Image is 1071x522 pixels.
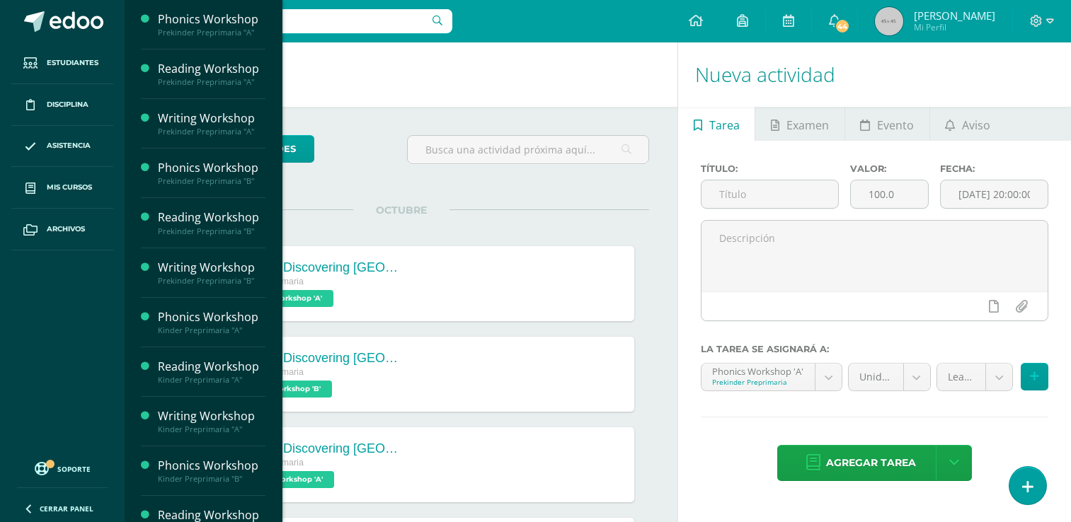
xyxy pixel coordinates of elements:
div: Reading Workshop [158,209,265,226]
a: Writing WorkshopPrekinder Preprimaria "A" [158,110,265,137]
input: Título [701,180,838,208]
div: Phonics Workshop [158,309,265,325]
a: Phonics WorkshopPrekinder Preprimaria "A" [158,11,265,37]
span: Aviso [962,108,990,142]
a: Learning activities (70.0pts) [937,364,1012,390]
div: Phonics Workshop [158,160,265,176]
div: Phonics Workshop [158,458,265,474]
a: Disciplina [11,84,113,126]
a: Reading WorkshopKinder Preprimaria "A" [158,359,265,385]
a: Mis cursos [11,167,113,209]
div: Kinder Preprimaria "A" [158,325,265,335]
div: Phase 1: Discovering [GEOGRAPHIC_DATA] [229,260,399,275]
span: Agregar tarea [826,446,916,480]
a: Examen [755,107,844,141]
a: Phonics Workshop 'A'Prekinder Preprimaria [701,364,842,390]
div: Phase 1: Discovering [GEOGRAPHIC_DATA] [229,441,399,456]
div: Phonics Workshop [158,11,265,28]
span: Unidad 4 [859,364,893,390]
h1: Actividades [142,42,660,107]
span: Evento [877,108,914,142]
input: Puntos máximos [851,180,928,208]
span: Asistencia [47,140,91,151]
a: Phonics WorkshopPrekinder Preprimaria "B" [158,160,265,186]
a: Unidad 4 [849,364,930,390]
div: Writing Workshop [158,260,265,276]
label: Título: [701,163,839,174]
span: Learning activities (70.0pts) [948,364,975,390]
h1: Nueva actividad [695,42,1054,107]
a: Aviso [930,107,1006,141]
span: 44 [835,18,850,34]
div: Prekinder Preprimaria "A" [158,77,265,87]
label: Fecha: [940,163,1048,174]
label: La tarea se asignará a: [701,344,1048,354]
div: Writing Workshop [158,110,265,127]
div: Prekinder Preprimaria "A" [158,28,265,37]
a: Tarea [678,107,755,141]
a: Estudiantes [11,42,113,84]
a: Asistencia [11,126,113,168]
a: Soporte [17,458,108,477]
a: Writing WorkshopPrekinder Preprimaria "B" [158,260,265,286]
div: Prekinder Preprimaria [712,377,804,387]
input: Busca un usuario... [134,9,452,33]
div: Kinder Preprimaria "A" [158,375,265,385]
div: Prekinder Preprimaria "B" [158,226,265,236]
span: Disciplina [47,99,88,110]
div: Reading Workshop [158,61,265,77]
input: Busca una actividad próxima aquí... [408,136,649,163]
span: Archivos [47,224,85,235]
span: Soporte [57,464,91,474]
span: Mi Perfil [914,21,995,33]
a: Reading WorkshopPrekinder Preprimaria "B" [158,209,265,236]
div: Prekinder Preprimaria "B" [158,176,265,186]
div: Phonics Workshop 'A' [712,364,804,377]
span: Cerrar panel [40,504,93,514]
input: Fecha de entrega [941,180,1048,208]
div: Phase 1: Discovering [GEOGRAPHIC_DATA] [229,351,399,366]
span: Estudiantes [47,57,98,69]
a: Reading WorkshopPrekinder Preprimaria "A" [158,61,265,87]
div: Kinder Preprimaria "A" [158,424,265,434]
a: Evento [845,107,929,141]
span: Mis cursos [47,182,92,193]
div: Prekinder Preprimaria "A" [158,127,265,137]
div: Kinder Preprimaria "B" [158,474,265,484]
a: Phonics WorkshopKinder Preprimaria "B" [158,458,265,484]
span: OCTUBRE [353,204,449,216]
span: [PERSON_NAME] [914,8,995,23]
a: Phonics WorkshopKinder Preprimaria "A" [158,309,265,335]
label: Valor: [850,163,929,174]
img: 45x45 [875,7,903,35]
div: Prekinder Preprimaria "B" [158,276,265,286]
a: Archivos [11,209,113,250]
span: Examen [786,108,829,142]
div: Writing Workshop [158,408,265,424]
span: Tarea [709,108,740,142]
div: Reading Workshop [158,359,265,375]
a: Writing WorkshopKinder Preprimaria "A" [158,408,265,434]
